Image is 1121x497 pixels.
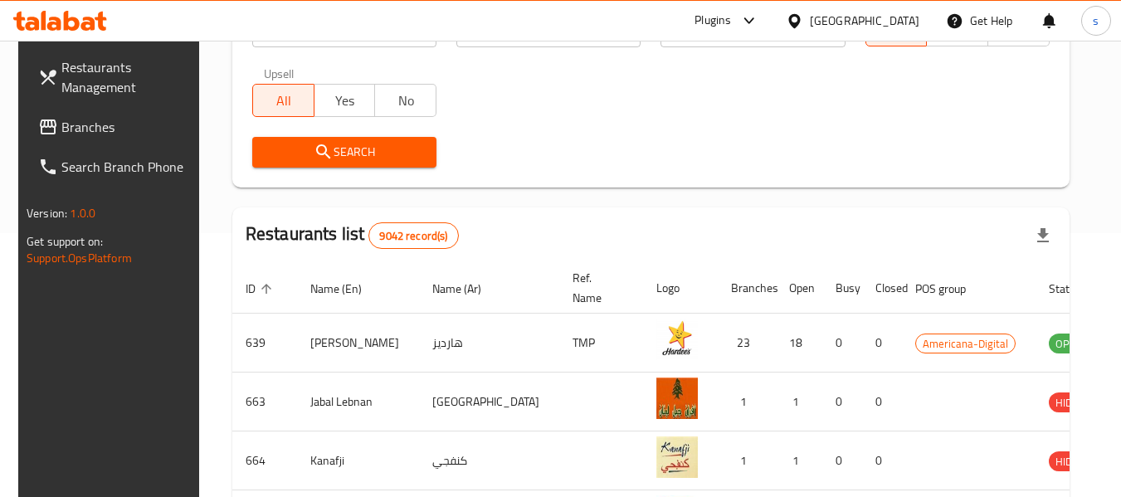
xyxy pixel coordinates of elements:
img: Kanafji [656,436,698,478]
span: Name (En) [310,279,383,299]
button: Yes [314,84,376,117]
span: ID [246,279,277,299]
h2: Restaurants list [246,222,459,249]
td: 664 [232,431,297,490]
span: 9042 record(s) [369,228,457,244]
td: 0 [822,373,862,431]
span: Get support on: [27,231,103,252]
span: HIDDEN [1049,452,1099,471]
div: Export file [1023,216,1063,256]
td: 0 [822,431,862,490]
th: Busy [822,263,862,314]
th: Logo [643,263,718,314]
span: Search Branch Phone [61,157,193,177]
td: Kanafji [297,431,419,490]
span: Name (Ar) [432,279,503,299]
td: [PERSON_NAME] [297,314,419,373]
span: HIDDEN [1049,393,1099,412]
div: HIDDEN [1049,392,1099,412]
span: TMP [995,18,1043,42]
span: Version: [27,202,67,224]
div: HIDDEN [1049,451,1099,471]
td: 0 [822,314,862,373]
span: s [1093,12,1099,30]
button: All [252,84,314,117]
td: 18 [776,314,822,373]
td: كنفجي [419,431,559,490]
td: 0 [862,314,902,373]
span: Search [266,142,423,163]
span: Branches [61,117,193,137]
td: [GEOGRAPHIC_DATA] [419,373,559,431]
th: Branches [718,263,776,314]
th: Open [776,263,822,314]
td: 1 [776,373,822,431]
a: Support.OpsPlatform [27,247,132,269]
span: Americana-Digital [916,334,1015,353]
span: All [873,18,921,42]
td: 23 [718,314,776,373]
div: Plugins [695,11,731,31]
td: 0 [862,373,902,431]
span: Ref. Name [573,268,623,308]
td: 639 [232,314,297,373]
th: Closed [862,263,902,314]
img: Hardee's [656,319,698,360]
span: POS group [915,279,987,299]
td: 1 [718,431,776,490]
span: All [260,89,308,113]
div: OPEN [1049,334,1089,353]
a: Search Branch Phone [25,147,206,187]
div: [GEOGRAPHIC_DATA] [810,12,919,30]
a: Branches [25,107,206,147]
label: Upsell [264,67,295,79]
span: Restaurants Management [61,57,193,97]
td: 663 [232,373,297,431]
span: Status [1049,279,1103,299]
td: Jabal Lebnan [297,373,419,431]
td: TMP [559,314,643,373]
a: Restaurants Management [25,47,206,107]
span: 1.0.0 [70,202,95,224]
div: Total records count [368,222,458,249]
span: OPEN [1049,334,1089,353]
td: هارديز [419,314,559,373]
button: No [374,84,436,117]
td: 0 [862,431,902,490]
button: Search [252,137,436,168]
td: 1 [776,431,822,490]
img: Jabal Lebnan [656,378,698,419]
td: 1 [718,373,776,431]
span: Yes [321,89,369,113]
span: TGO [933,18,982,42]
span: No [382,89,430,113]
